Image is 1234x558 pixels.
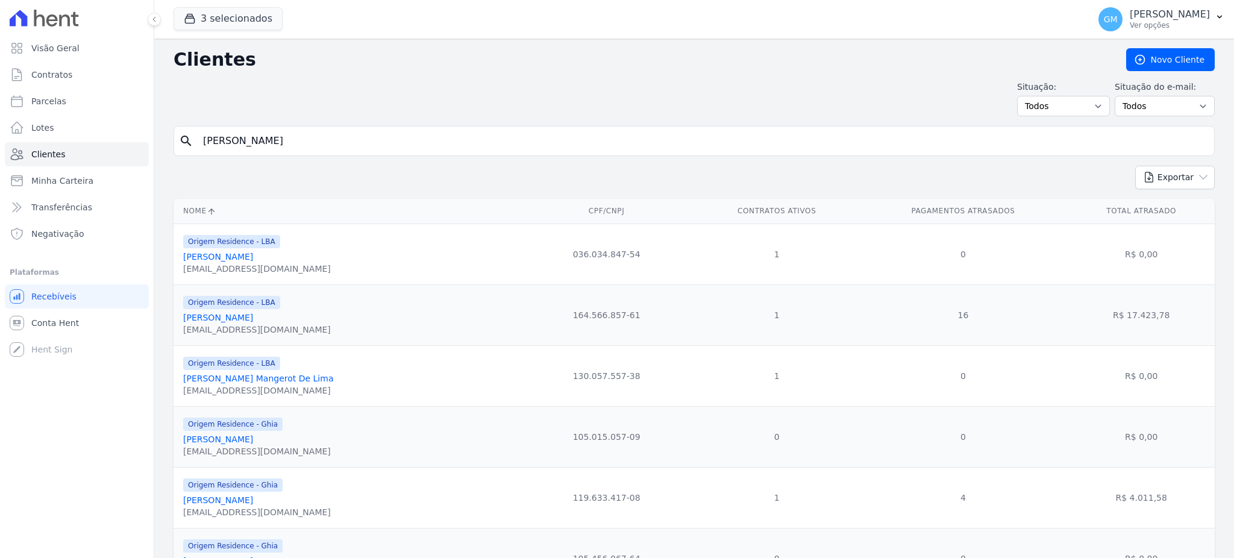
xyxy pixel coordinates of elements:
[1068,406,1215,467] td: R$ 0,00
[518,467,695,528] td: 119.633.417-08
[183,539,283,553] span: Origem Residence - Ghia
[1135,166,1215,189] button: Exportar
[183,384,333,397] div: [EMAIL_ADDRESS][DOMAIN_NAME]
[695,199,859,224] th: Contratos Ativos
[196,129,1209,153] input: Buscar por nome, CPF ou e-mail
[859,199,1068,224] th: Pagamentos Atrasados
[518,224,695,284] td: 036.034.847-54
[31,69,72,81] span: Contratos
[859,284,1068,345] td: 16
[5,63,149,87] a: Contratos
[5,36,149,60] a: Visão Geral
[5,311,149,335] a: Conta Hent
[31,201,92,213] span: Transferências
[174,7,283,30] button: 3 selecionados
[183,296,280,309] span: Origem Residence - LBA
[5,169,149,193] a: Minha Carteira
[518,284,695,345] td: 164.566.857-61
[1068,284,1215,345] td: R$ 17.423,78
[1130,8,1210,20] p: [PERSON_NAME]
[1068,345,1215,406] td: R$ 0,00
[5,284,149,309] a: Recebíveis
[183,324,331,336] div: [EMAIL_ADDRESS][DOMAIN_NAME]
[859,467,1068,528] td: 4
[1130,20,1210,30] p: Ver opções
[5,195,149,219] a: Transferências
[31,175,93,187] span: Minha Carteira
[518,406,695,467] td: 105.015.057-09
[183,445,331,457] div: [EMAIL_ADDRESS][DOMAIN_NAME]
[31,290,77,303] span: Recebíveis
[174,199,518,224] th: Nome
[183,495,253,505] a: [PERSON_NAME]
[174,49,1107,71] h2: Clientes
[31,42,80,54] span: Visão Geral
[1104,15,1118,24] span: GM
[1017,81,1110,93] label: Situação:
[518,199,695,224] th: CPF/CNPJ
[31,317,79,329] span: Conta Hent
[695,284,859,345] td: 1
[695,224,859,284] td: 1
[1115,81,1215,93] label: Situação do e-mail:
[183,357,280,370] span: Origem Residence - LBA
[859,224,1068,284] td: 0
[183,478,283,492] span: Origem Residence - Ghia
[183,313,253,322] a: [PERSON_NAME]
[31,148,65,160] span: Clientes
[5,142,149,166] a: Clientes
[5,89,149,113] a: Parcelas
[31,95,66,107] span: Parcelas
[183,374,333,383] a: [PERSON_NAME] Mangerot De Lima
[859,345,1068,406] td: 0
[179,134,193,148] i: search
[1068,199,1215,224] th: Total Atrasado
[183,434,253,444] a: [PERSON_NAME]
[1126,48,1215,71] a: Novo Cliente
[5,116,149,140] a: Lotes
[518,345,695,406] td: 130.057.557-38
[31,122,54,134] span: Lotes
[1068,224,1215,284] td: R$ 0,00
[1068,467,1215,528] td: R$ 4.011,58
[183,506,331,518] div: [EMAIL_ADDRESS][DOMAIN_NAME]
[695,406,859,467] td: 0
[1089,2,1234,36] button: GM [PERSON_NAME] Ver opções
[31,228,84,240] span: Negativação
[859,406,1068,467] td: 0
[183,252,253,262] a: [PERSON_NAME]
[183,418,283,431] span: Origem Residence - Ghia
[695,345,859,406] td: 1
[695,467,859,528] td: 1
[183,263,331,275] div: [EMAIL_ADDRESS][DOMAIN_NAME]
[10,265,144,280] div: Plataformas
[183,235,280,248] span: Origem Residence - LBA
[5,222,149,246] a: Negativação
